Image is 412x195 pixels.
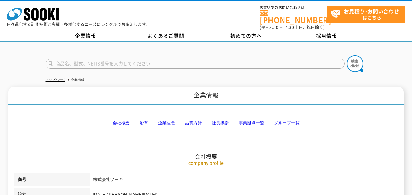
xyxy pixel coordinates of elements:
a: トップページ [46,78,65,82]
th: 商号 [14,173,90,188]
a: 企業理念 [158,120,175,125]
a: 会社概要 [113,120,130,125]
span: はこちら [330,6,405,22]
a: よくあるご質問 [126,31,206,41]
h2: 会社概要 [14,87,398,160]
a: 沿革 [140,120,148,125]
a: 品質方針 [185,120,202,125]
td: 株式会社ソーキ [90,173,398,188]
a: 事業拠点一覧 [239,120,264,125]
span: 17:30 [283,24,294,30]
p: company profile [14,160,398,166]
h1: 企業情報 [8,87,404,105]
span: 8:50 [269,24,279,30]
input: 商品名、型式、NETIS番号を入力してください [46,59,345,69]
a: 採用情報 [286,31,367,41]
a: グループ一覧 [274,120,300,125]
span: 初めての方へ [230,32,262,39]
a: [PHONE_NUMBER] [260,10,327,24]
span: (平日 ～ 土日、祝日除く) [260,24,324,30]
strong: お見積り･お問い合わせ [344,7,399,15]
span: お電話でのお問い合わせは [260,6,327,10]
li: 企業情報 [66,77,84,84]
a: 社長挨拶 [212,120,229,125]
a: 初めての方へ [206,31,286,41]
p: 日々進化する計測技術と多種・多様化するニーズにレンタルでお応えします。 [7,22,150,26]
a: お見積り･お問い合わせはこちら [327,6,405,23]
img: btn_search.png [347,55,363,72]
a: 企業情報 [46,31,126,41]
